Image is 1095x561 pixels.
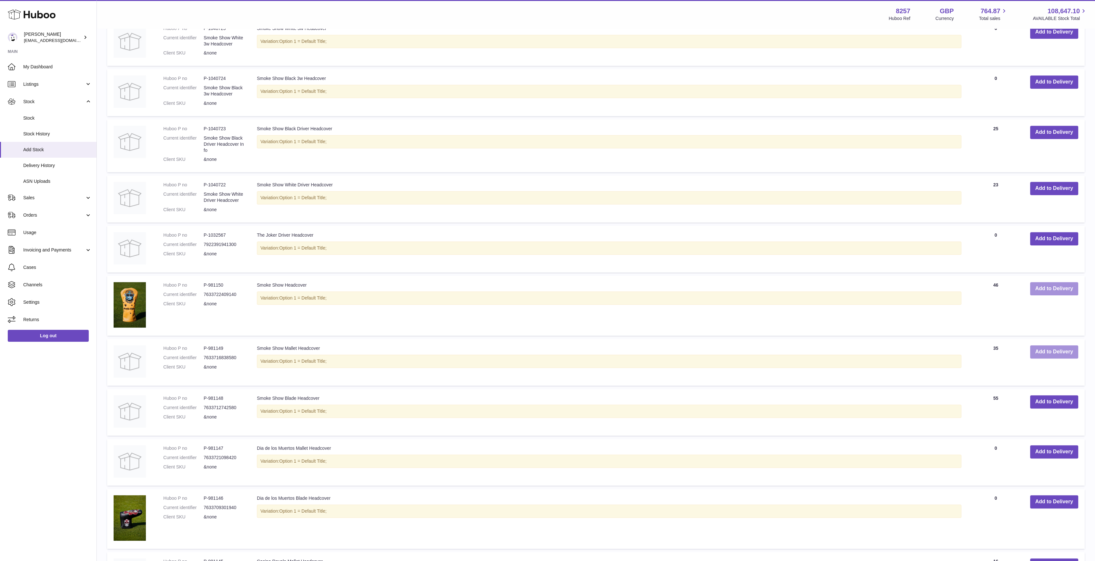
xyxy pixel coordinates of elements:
[114,182,146,214] img: Smoke Show White Driver Headcover
[979,15,1008,22] span: Total sales
[8,330,89,341] a: Log out
[163,405,204,411] dt: Current identifier
[163,85,204,97] dt: Current identifier
[23,247,85,253] span: Invoicing and Payments
[204,50,244,56] dd: &none
[23,131,92,137] span: Stock History
[204,514,244,520] dd: &none
[250,276,968,336] td: Smoke Show Headcover
[114,25,146,58] img: Smoke Show White 3w Headcover
[23,81,85,87] span: Listings
[163,455,204,461] dt: Current identifier
[250,389,968,436] td: Smoke Show Blade Headcover
[1033,7,1087,22] a: 108,647.10 AVAILABLE Stock Total
[204,495,244,501] dd: P-981146
[1030,25,1078,39] button: Add to Delivery
[896,7,910,15] strong: 8257
[163,50,204,56] dt: Client SKU
[204,355,244,361] dd: 7633716838580
[968,339,1023,386] td: 35
[204,126,244,132] dd: P-1040723
[968,489,1023,549] td: 0
[250,69,968,116] td: Smoke Show Black 3w Headcover
[163,25,204,32] dt: Huboo P no
[204,25,244,32] dd: P-1040725
[1030,126,1078,139] button: Add to Delivery
[204,364,244,370] dd: &none
[1030,345,1078,359] button: Add to Delivery
[968,119,1023,172] td: 25
[1033,15,1087,22] span: AVAILABLE Stock Total
[114,445,146,477] img: Dia de los Muertos Mallet Headcover
[163,514,204,520] dt: Client SKU
[279,139,327,144] span: Option 1 = Default Title;
[1030,182,1078,195] button: Add to Delivery
[250,175,968,222] td: Smoke Show White Driver Headcover
[936,15,954,22] div: Currency
[1030,232,1078,245] button: Add to Delivery
[23,299,92,305] span: Settings
[204,135,244,153] dd: Smoke Show Black Driver Headcover Info
[204,282,244,288] dd: P-981150
[204,85,244,97] dd: Smoke Show Black 3w Headcover
[23,147,92,153] span: Add Stock
[968,19,1023,66] td: 0
[257,505,961,518] div: Variation:
[204,464,244,470] dd: &none
[968,276,1023,336] td: 46
[24,31,82,44] div: [PERSON_NAME]
[114,282,146,328] img: Smoke Show Headcover
[257,355,961,368] div: Variation:
[250,439,968,486] td: Dia de los Muertos Mallet Headcover
[8,33,17,42] img: don@skinsgolf.com
[163,100,204,106] dt: Client SKU
[163,182,204,188] dt: Huboo P no
[204,207,244,213] dd: &none
[250,226,968,272] td: The Joker Driver Headcover
[980,7,1000,15] span: 764.87
[24,38,95,43] span: [EMAIL_ADDRESS][DOMAIN_NAME]
[23,195,85,201] span: Sales
[204,395,244,401] dd: P-981148
[257,85,961,98] div: Variation:
[163,35,204,47] dt: Current identifier
[163,364,204,370] dt: Client SKU
[163,156,204,162] dt: Client SKU
[204,156,244,162] dd: &none
[204,301,244,307] dd: &none
[250,489,968,549] td: Dia de los Muertos Blade Headcover
[163,345,204,351] dt: Huboo P no
[163,135,204,153] dt: Current identifier
[163,282,204,288] dt: Huboo P no
[204,505,244,511] dd: 7633709301940
[23,178,92,184] span: ASN Uploads
[279,458,327,464] span: Option 1 = Default Title;
[257,35,961,48] div: Variation:
[23,162,92,169] span: Delivery History
[204,455,244,461] dd: 7633721098420
[23,317,92,323] span: Returns
[1030,445,1078,458] button: Add to Delivery
[250,19,968,66] td: Smoke Show White 3w Headcover
[163,232,204,238] dt: Huboo P no
[163,445,204,451] dt: Huboo P no
[163,191,204,203] dt: Current identifier
[163,251,204,257] dt: Client SKU
[204,75,244,82] dd: P-1040724
[163,495,204,501] dt: Huboo P no
[204,100,244,106] dd: &none
[163,505,204,511] dt: Current identifier
[114,495,146,541] img: Dia de los Muertos Blade Headcover
[1048,7,1080,15] span: 108,647.10
[114,126,146,158] img: Smoke Show Black Driver Headcover
[968,175,1023,222] td: 23
[23,64,92,70] span: My Dashboard
[204,345,244,351] dd: P-981149
[163,75,204,82] dt: Huboo P no
[163,126,204,132] dt: Huboo P no
[204,251,244,257] dd: &none
[279,408,327,414] span: Option 1 = Default Title;
[257,405,961,418] div: Variation:
[250,119,968,172] td: Smoke Show Black Driver Headcover
[204,232,244,238] dd: P-1032567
